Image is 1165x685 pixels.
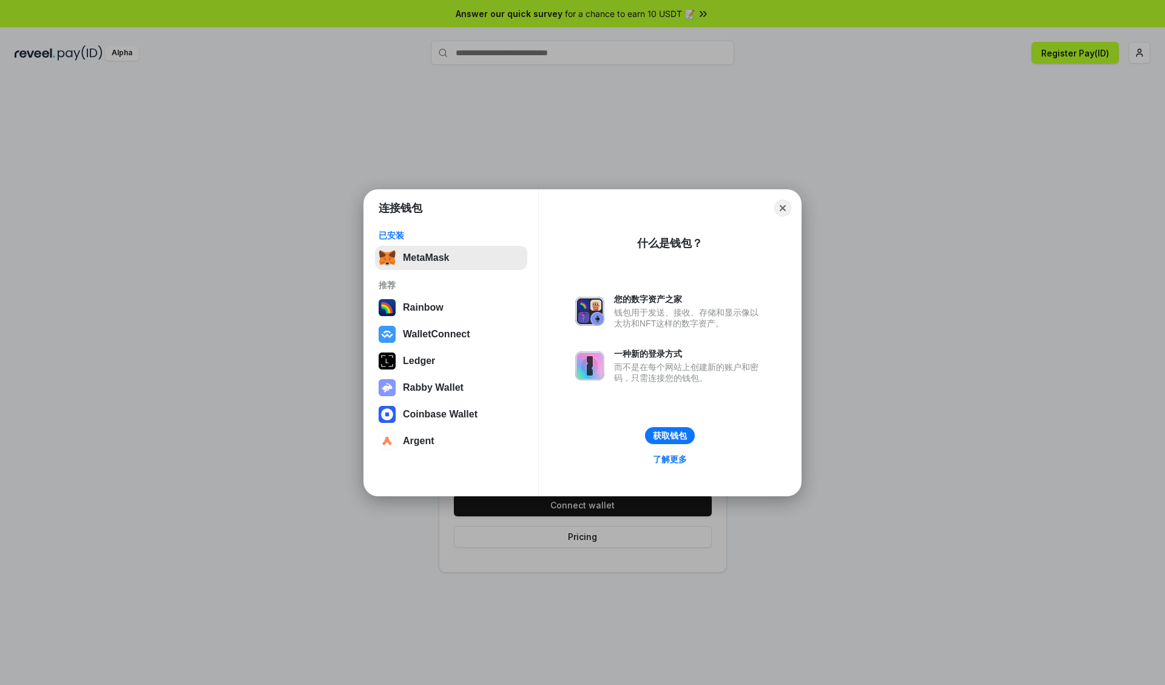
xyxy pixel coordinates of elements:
[403,252,449,263] div: MetaMask
[614,348,765,359] div: 一种新的登录方式
[403,302,444,313] div: Rainbow
[403,436,434,447] div: Argent
[403,329,470,340] div: WalletConnect
[379,201,422,215] h1: 连接钱包
[774,200,791,217] button: Close
[379,230,524,241] div: 已安装
[379,299,396,316] img: svg+xml,%3Csvg%20width%3D%22120%22%20height%3D%22120%22%20viewBox%3D%220%200%20120%20120%22%20fil...
[375,349,527,373] button: Ledger
[614,294,765,305] div: 您的数字资产之家
[614,307,765,329] div: 钱包用于发送、接收、存储和显示像以太坊和NFT这样的数字资产。
[637,236,703,251] div: 什么是钱包？
[375,246,527,270] button: MetaMask
[375,376,527,400] button: Rabby Wallet
[379,353,396,369] img: svg+xml,%3Csvg%20xmlns%3D%22http%3A%2F%2Fwww.w3.org%2F2000%2Fsvg%22%20width%3D%2228%22%20height%3...
[646,451,694,467] a: 了解更多
[575,351,604,380] img: svg+xml,%3Csvg%20xmlns%3D%22http%3A%2F%2Fwww.w3.org%2F2000%2Fsvg%22%20fill%3D%22none%22%20viewBox...
[379,433,396,450] img: svg+xml,%3Csvg%20width%3D%2228%22%20height%3D%2228%22%20viewBox%3D%220%200%2028%2028%22%20fill%3D...
[403,356,435,366] div: Ledger
[375,295,527,320] button: Rainbow
[375,429,527,453] button: Argent
[379,406,396,423] img: svg+xml,%3Csvg%20width%3D%2228%22%20height%3D%2228%22%20viewBox%3D%220%200%2028%2028%22%20fill%3D...
[375,402,527,427] button: Coinbase Wallet
[379,379,396,396] img: svg+xml,%3Csvg%20xmlns%3D%22http%3A%2F%2Fwww.w3.org%2F2000%2Fsvg%22%20fill%3D%22none%22%20viewBox...
[645,427,695,444] button: 获取钱包
[379,326,396,343] img: svg+xml,%3Csvg%20width%3D%2228%22%20height%3D%2228%22%20viewBox%3D%220%200%2028%2028%22%20fill%3D...
[653,454,687,465] div: 了解更多
[375,322,527,346] button: WalletConnect
[403,382,464,393] div: Rabby Wallet
[614,362,765,383] div: 而不是在每个网站上创建新的账户和密码，只需连接您的钱包。
[653,430,687,441] div: 获取钱包
[379,280,524,291] div: 推荐
[403,409,478,420] div: Coinbase Wallet
[379,249,396,266] img: svg+xml,%3Csvg%20fill%3D%22none%22%20height%3D%2233%22%20viewBox%3D%220%200%2035%2033%22%20width%...
[575,297,604,326] img: svg+xml,%3Csvg%20xmlns%3D%22http%3A%2F%2Fwww.w3.org%2F2000%2Fsvg%22%20fill%3D%22none%22%20viewBox...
